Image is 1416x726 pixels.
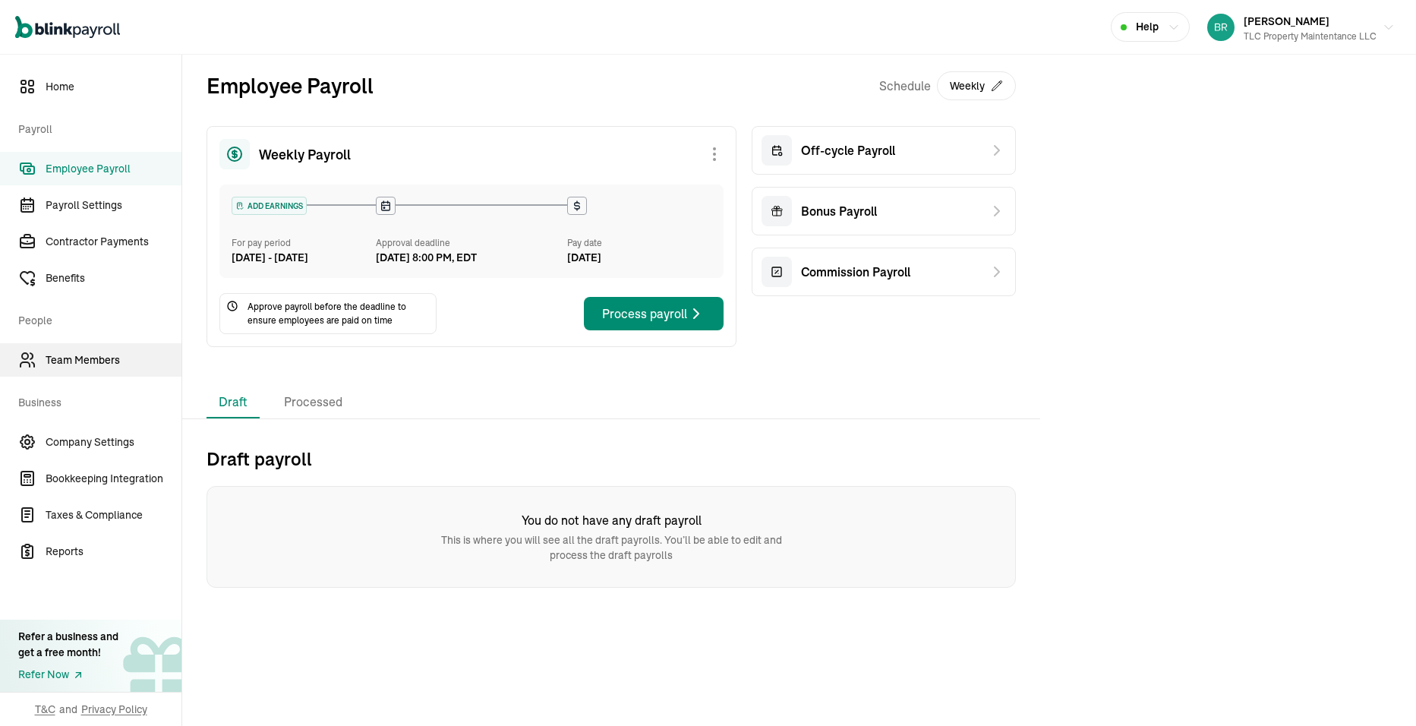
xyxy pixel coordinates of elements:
h2: Employee Payroll [207,70,374,102]
span: Off-cycle Payroll [801,141,895,159]
span: Home [46,79,181,95]
span: Payroll [18,106,172,149]
li: Draft [207,387,260,418]
span: [PERSON_NAME] [1244,14,1329,28]
span: Taxes & Compliance [46,507,181,523]
span: Privacy Policy [81,702,147,717]
div: [DATE] [567,250,711,266]
span: Contractor Payments [46,234,181,250]
button: Weekly [937,71,1016,100]
span: Bookkeeping Integration [46,471,181,487]
span: Help [1136,19,1159,35]
div: Approval deadline [376,236,562,250]
div: Schedule [879,70,1016,102]
div: Refer a business and get a free month! [18,629,118,661]
span: Payroll Settings [46,197,181,213]
span: Team Members [46,352,181,368]
span: People [18,298,172,340]
nav: Global [15,5,120,49]
div: For pay period [232,236,376,250]
h2: Draft payroll [207,447,1016,471]
span: Employee Payroll [46,161,181,177]
div: [DATE] 8:00 PM, EDT [376,250,477,266]
li: Processed [272,387,355,418]
h6: You do not have any draft payroll [429,511,793,529]
span: Bonus Payroll [801,202,877,220]
div: Pay date [567,236,711,250]
div: ADD EARNINGS [232,197,306,214]
div: Process payroll [602,305,705,323]
div: TLC Property Maintentance LLC [1244,30,1377,43]
span: Company Settings [46,434,181,450]
button: [PERSON_NAME]TLC Property Maintentance LLC [1201,8,1401,46]
button: Help [1111,12,1190,42]
span: Weekly Payroll [259,144,351,165]
span: Reports [46,544,181,560]
p: This is where you will see all the draft payrolls. You’ll be able to edit and process the draft p... [429,532,793,563]
span: Business [18,380,172,422]
span: T&C [35,702,55,717]
iframe: Chat Widget [1163,562,1416,726]
span: Commission Payroll [801,263,910,281]
button: Process payroll [584,297,724,330]
span: Approve payroll before the deadline to ensure employees are paid on time [248,300,430,327]
a: Refer Now [18,667,118,683]
span: Benefits [46,270,181,286]
div: [DATE] - [DATE] [232,250,376,266]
